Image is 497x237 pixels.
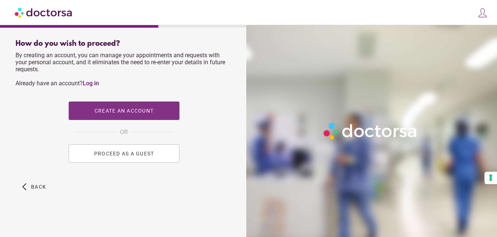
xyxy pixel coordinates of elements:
[94,151,154,157] span: PROCEED AS A GUEST
[69,144,179,163] button: PROCEED AS A GUEST
[94,108,153,114] span: Create an account
[16,39,232,48] div: How do you wish to proceed?
[83,80,99,87] a: Log in
[477,8,488,18] img: icons8-customer-100.png
[19,178,49,196] button: arrow_back_ios Back
[484,172,497,184] button: Your consent preferences for tracking technologies
[16,52,225,87] span: By creating an account, you can manage your appointments and requests with your personal account,...
[69,102,179,120] button: Create an account
[120,127,128,137] span: OR
[31,184,46,190] span: Back
[15,4,73,21] img: Doctorsa.com
[321,120,420,142] img: Logo-Doctorsa-trans-White-partial-flat.png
